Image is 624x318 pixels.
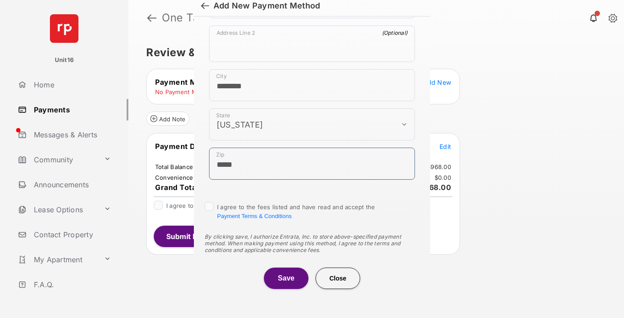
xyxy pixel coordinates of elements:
[217,203,375,219] span: I agree to the fees listed and have read and accept the
[209,69,415,101] div: payment_method_screening[postal_addresses][locality]
[213,1,320,11] div: Add New Payment Method
[217,213,291,219] button: I agree to the fees listed and have read and accept the
[209,108,415,140] div: payment_method_screening[postal_addresses][administrativeArea]
[209,25,415,62] div: payment_method_screening[postal_addresses][addressLine2]
[209,148,415,180] div: payment_method_screening[postal_addresses][postalCode]
[264,268,308,289] button: Save
[205,233,419,253] div: By clicking save, I authorize Entrata, Inc. to store above-specified payment method. When making ...
[316,268,360,289] button: Close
